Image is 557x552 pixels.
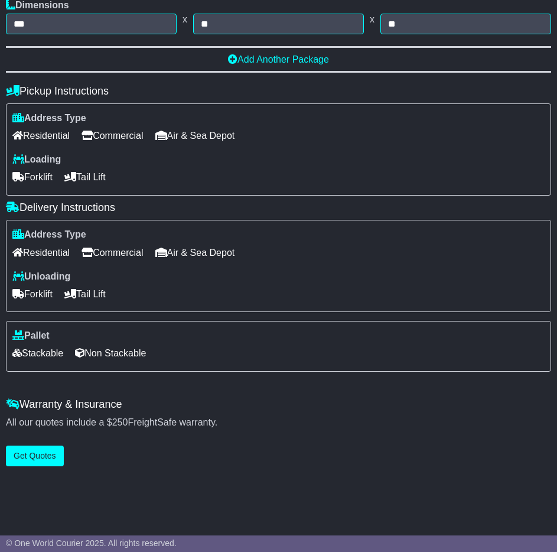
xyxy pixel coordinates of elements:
[228,54,329,64] a: Add Another Package
[12,154,61,165] label: Loading
[12,229,86,240] label: Address Type
[155,243,235,262] span: Air & Sea Depot
[177,14,193,25] span: x
[12,271,70,282] label: Unloading
[6,85,551,98] h4: Pickup Instructions
[6,538,177,548] span: © One World Courier 2025. All rights reserved.
[155,126,235,145] span: Air & Sea Depot
[64,168,106,186] span: Tail Lift
[75,344,146,362] span: Non Stackable
[6,417,551,428] div: All our quotes include a $ FreightSafe warranty.
[112,417,128,427] span: 250
[12,126,70,145] span: Residential
[12,344,63,362] span: Stackable
[82,243,143,262] span: Commercial
[82,126,143,145] span: Commercial
[12,285,53,303] span: Forklift
[6,202,551,214] h4: Delivery Instructions
[6,446,64,466] button: Get Quotes
[12,243,70,262] span: Residential
[364,14,380,25] span: x
[64,285,106,303] span: Tail Lift
[12,112,86,124] label: Address Type
[12,168,53,186] span: Forklift
[6,398,551,411] h4: Warranty & Insurance
[12,330,50,341] label: Pallet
